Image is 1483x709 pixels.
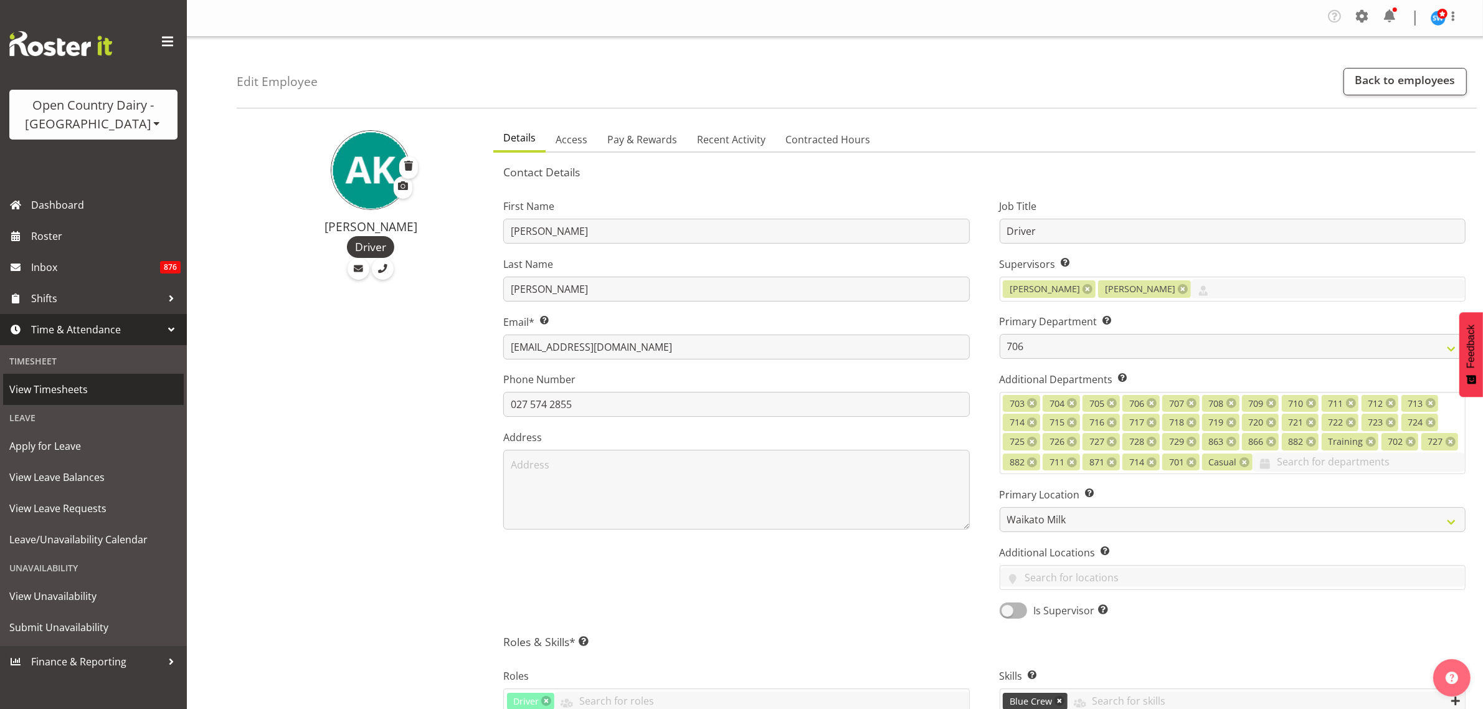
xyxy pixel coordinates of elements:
span: Training [1329,435,1363,449]
span: Blue Crew [1010,695,1052,708]
span: 727 [1089,435,1104,449]
a: Submit Unavailability [3,612,184,643]
span: Is Supervisor [1027,603,1108,618]
span: 729 [1169,435,1184,449]
span: 715 [1049,416,1064,429]
span: Apply for Leave [9,437,178,455]
div: Leave [3,405,184,431]
span: 727 [1428,435,1443,449]
span: 708 [1209,397,1224,411]
a: View Leave Balances [3,462,184,493]
label: Address [503,430,969,445]
h4: Edit Employee [237,75,318,88]
input: Email Address [503,335,969,359]
div: Timesheet [3,348,184,374]
span: Submit Unavailability [9,618,178,637]
span: Leave/Unavailability Calendar [9,530,178,549]
span: 714 [1010,416,1025,429]
span: 710 [1289,397,1304,411]
span: 717 [1129,416,1144,429]
label: Additional Locations [1000,545,1466,560]
span: Details [503,130,536,145]
a: Email Employee [348,258,369,280]
span: Driver [513,695,539,708]
a: Call Employee [372,258,394,280]
span: 876 [160,261,181,274]
span: 714 [1129,455,1144,469]
span: 722 [1329,416,1343,429]
span: 721 [1289,416,1304,429]
a: Back to employees [1343,68,1467,95]
a: View Timesheets [3,374,184,405]
span: View Leave Balances [9,468,178,487]
span: Casual [1209,455,1237,469]
label: Job Title [1000,199,1466,214]
label: Roles [503,669,969,683]
span: 706 [1129,397,1144,411]
span: 866 [1249,435,1264,449]
div: Open Country Dairy - [GEOGRAPHIC_DATA] [22,96,165,133]
a: Leave/Unavailability Calendar [3,524,184,555]
img: Rosterit website logo [9,31,112,56]
span: [PERSON_NAME] [1010,282,1080,296]
span: Dashboard [31,196,181,214]
span: 716 [1089,416,1104,429]
button: Feedback - Show survey [1459,312,1483,397]
span: 724 [1408,416,1423,429]
input: Job Title [1000,219,1466,244]
span: Shifts [31,289,162,308]
a: View Leave Requests [3,493,184,524]
span: 882 [1010,455,1025,469]
label: Primary Location [1000,487,1466,502]
span: Recent Activity [697,132,765,147]
span: Time & Attendance [31,320,162,339]
h5: Roles & Skills* [503,635,1466,649]
span: 728 [1129,435,1144,449]
span: View Unavailability [9,587,178,606]
span: 703 [1010,397,1025,411]
span: 712 [1368,397,1383,411]
span: Finance & Reporting [31,652,162,671]
span: 723 [1368,416,1383,429]
span: Contracted Hours [785,132,870,147]
input: First Name [503,219,969,244]
span: 704 [1049,397,1064,411]
div: Unavailability [3,555,184,581]
label: Supervisors [1000,257,1466,272]
span: 863 [1209,435,1224,449]
span: 707 [1169,397,1184,411]
h5: Contact Details [503,165,1466,179]
span: View Leave Requests [9,499,178,518]
span: 701 [1169,455,1184,469]
span: View Timesheets [9,380,178,399]
img: steve-webb8258.jpg [1431,11,1446,26]
span: 726 [1049,435,1064,449]
span: 871 [1089,455,1104,469]
span: 725 [1010,435,1025,449]
label: Phone Number [503,372,969,387]
label: First Name [503,199,969,214]
span: 720 [1249,416,1264,429]
span: 882 [1289,435,1304,449]
input: Search for departments [1253,452,1466,472]
span: Roster [31,227,181,245]
a: Apply for Leave [3,431,184,462]
span: 718 [1169,416,1184,429]
a: View Unavailability [3,581,184,612]
label: Skills [1000,669,1466,683]
label: Email* [503,315,969,330]
label: Primary Department [1000,314,1466,329]
span: Access [556,132,587,147]
h4: [PERSON_NAME] [263,220,478,234]
span: Pay & Rewards [607,132,677,147]
span: Inbox [31,258,160,277]
input: Search for locations [1000,568,1465,587]
span: 719 [1209,416,1224,429]
span: 702 [1388,435,1403,449]
label: Additional Departments [1000,372,1466,387]
span: 705 [1089,397,1104,411]
label: Last Name [503,257,969,272]
input: Phone Number [503,392,969,417]
span: 711 [1329,397,1343,411]
span: 713 [1408,397,1423,411]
